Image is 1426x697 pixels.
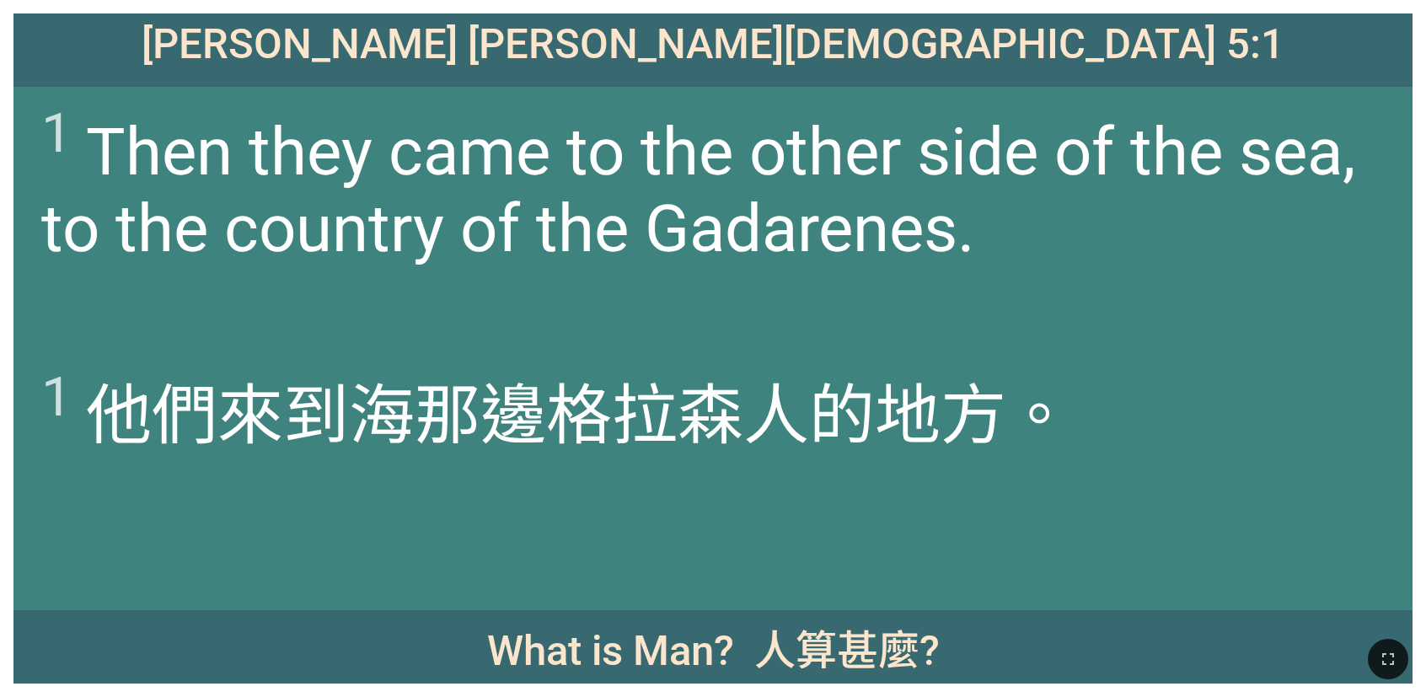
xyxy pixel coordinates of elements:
wg1519: 海 [349,378,1072,454]
wg1046: 的地方 [809,378,1072,454]
wg2281: 那邊 [415,378,1072,454]
wg4008: 格拉森人 [546,378,1072,454]
sup: 1 [41,365,72,429]
wg2064: 到 [283,378,1072,454]
span: Then they came to the other side of the sea, to the country of the Gadarenes. [41,101,1385,267]
span: What is Man? 人算甚麼? [487,617,940,677]
span: 他們來 [41,362,1072,457]
sup: 1 [41,101,72,165]
wg5561: 。 [1006,378,1072,454]
span: [PERSON_NAME] [PERSON_NAME][DEMOGRAPHIC_DATA] 5:1 [142,20,1284,68]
